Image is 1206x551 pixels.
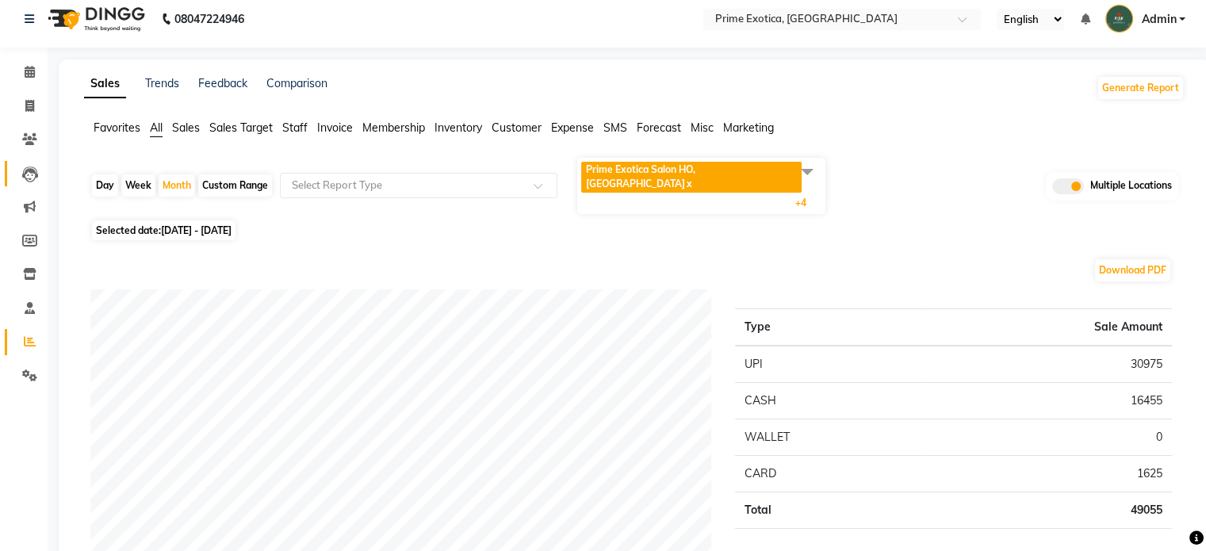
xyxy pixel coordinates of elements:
[735,382,921,419] td: CASH
[362,121,425,135] span: Membership
[735,455,921,492] td: CARD
[586,163,695,189] span: Prime Exotica Salon HO, [GEOGRAPHIC_DATA]
[795,197,818,209] span: +4
[317,121,353,135] span: Invoice
[735,419,921,455] td: WALLET
[735,346,921,383] td: UPI
[159,174,195,197] div: Month
[921,419,1172,455] td: 0
[150,121,163,135] span: All
[266,76,327,90] a: Comparison
[92,220,235,240] span: Selected date:
[172,121,200,135] span: Sales
[84,70,126,98] a: Sales
[685,178,692,189] a: x
[921,346,1172,383] td: 30975
[603,121,627,135] span: SMS
[723,121,774,135] span: Marketing
[198,174,272,197] div: Custom Range
[921,382,1172,419] td: 16455
[121,174,155,197] div: Week
[282,121,308,135] span: Staff
[921,492,1172,528] td: 49055
[921,308,1172,346] th: Sale Amount
[1098,77,1183,99] button: Generate Report
[1141,11,1176,28] span: Admin
[735,308,921,346] th: Type
[492,121,542,135] span: Customer
[637,121,681,135] span: Forecast
[94,121,140,135] span: Favorites
[209,121,273,135] span: Sales Target
[691,121,714,135] span: Misc
[551,121,594,135] span: Expense
[92,174,118,197] div: Day
[435,121,482,135] span: Inventory
[921,455,1172,492] td: 1625
[161,224,232,236] span: [DATE] - [DATE]
[1105,5,1133,33] img: Admin
[1090,178,1172,194] span: Multiple Locations
[198,76,247,90] a: Feedback
[1095,259,1170,281] button: Download PDF
[735,492,921,528] td: Total
[145,76,179,90] a: Trends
